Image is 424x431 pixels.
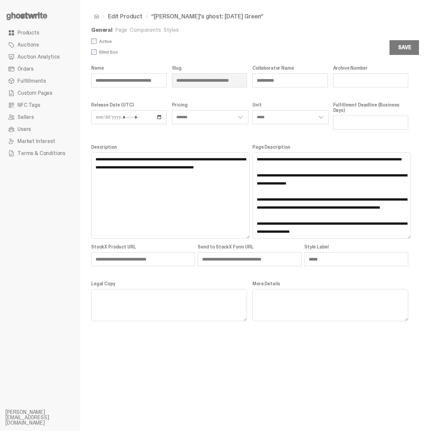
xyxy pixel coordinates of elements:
[5,123,75,135] a: Users
[108,13,142,19] a: Edit Product
[91,244,195,249] label: StockX Product URL
[130,26,161,33] a: Components
[5,99,75,111] a: NFC Tags
[5,135,75,147] a: Market Interest
[17,66,34,72] span: Orders
[252,281,408,286] label: More Details
[164,26,179,33] a: Styles
[91,39,97,44] input: Active
[5,27,75,39] a: Products
[91,144,247,150] label: Description
[91,102,167,107] label: Release Date (UTC)
[91,26,113,33] a: General
[5,147,75,159] a: Terms & Conditions
[252,144,408,150] label: Page Description
[91,281,247,286] label: Legal Copy
[17,54,60,60] span: Auction Analytics
[17,42,39,48] span: Auctions
[252,65,328,71] label: Collaborator Name
[17,115,34,120] span: Sellers
[91,49,97,55] input: Blind Box
[5,39,75,51] a: Auctions
[17,151,65,156] span: Terms & Conditions
[252,102,328,107] label: Unit
[5,63,75,75] a: Orders
[142,13,263,19] li: “[PERSON_NAME]'s ghost: [DATE] Green”
[5,75,75,87] a: Fulfillments
[17,102,40,108] span: NFC Tags
[172,102,247,107] label: Pricing
[389,40,420,55] button: Save
[91,49,250,55] label: Blind Box
[91,39,250,44] label: Active
[17,78,46,84] span: Fulfillments
[304,244,408,249] label: Style Label
[91,65,167,71] label: Name
[17,127,31,132] span: Users
[333,65,409,71] label: Archive Number
[115,26,127,33] a: Page
[17,139,55,144] span: Market Interest
[398,45,411,50] div: Save
[333,102,409,113] label: Fulfillment Deadline (Business Days)
[5,51,75,63] a: Auction Analytics
[5,111,75,123] a: Sellers
[17,30,39,35] span: Products
[17,90,52,96] span: Custom Pages
[5,87,75,99] a: Custom Pages
[172,65,247,71] label: Slug
[198,244,302,249] label: Send to StockX Form URL
[5,410,86,426] li: [PERSON_NAME][EMAIL_ADDRESS][DOMAIN_NAME]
